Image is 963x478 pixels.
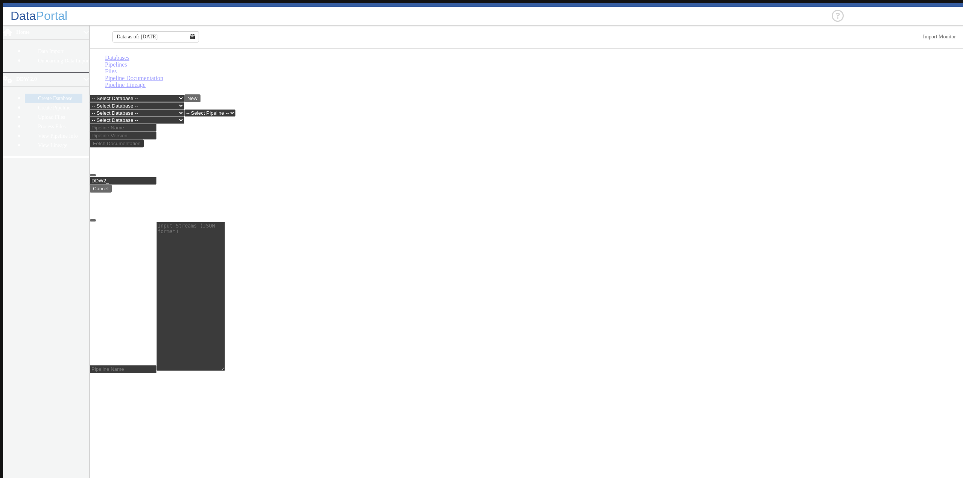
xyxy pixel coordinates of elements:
[105,75,163,81] a: Pipeline Documentation
[105,61,127,68] a: Pipelines
[90,124,156,132] input: Pipeline Name
[25,131,82,141] a: View Pipeline Info
[3,86,89,157] p-accordion-content: DDW 2.0
[25,112,82,122] a: Upload Files
[15,29,83,35] span: Home
[25,122,82,131] a: Process Files
[184,94,200,102] button: New
[90,140,144,147] button: Fetch Documentation
[11,9,36,23] span: Data
[105,68,117,74] a: Files
[105,55,129,61] a: Databases
[25,141,82,150] a: View Lineage
[3,26,89,39] p-accordion-header: Home
[25,56,82,65] a: Onboarding Data Import
[3,39,89,72] p-accordion-content: Home
[105,82,146,88] a: Pipeline Lineage
[90,177,156,185] input: Enter database name
[117,34,158,40] span: Data as of: [DATE]
[36,9,68,23] span: Portal
[90,365,156,373] input: Pipeline Name
[3,73,89,86] p-accordion-header: DDW 2.0
[25,94,82,103] a: Create Database
[832,10,844,22] div: Help
[90,185,112,193] button: Cancel
[25,47,82,56] a: Data Import
[90,132,156,140] input: Pipeline Version
[15,76,83,82] span: DDW 2.0
[923,34,956,39] a: This is available for Darling Employees only
[844,12,957,19] ng-select: null
[25,103,82,112] a: Create Pipeline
